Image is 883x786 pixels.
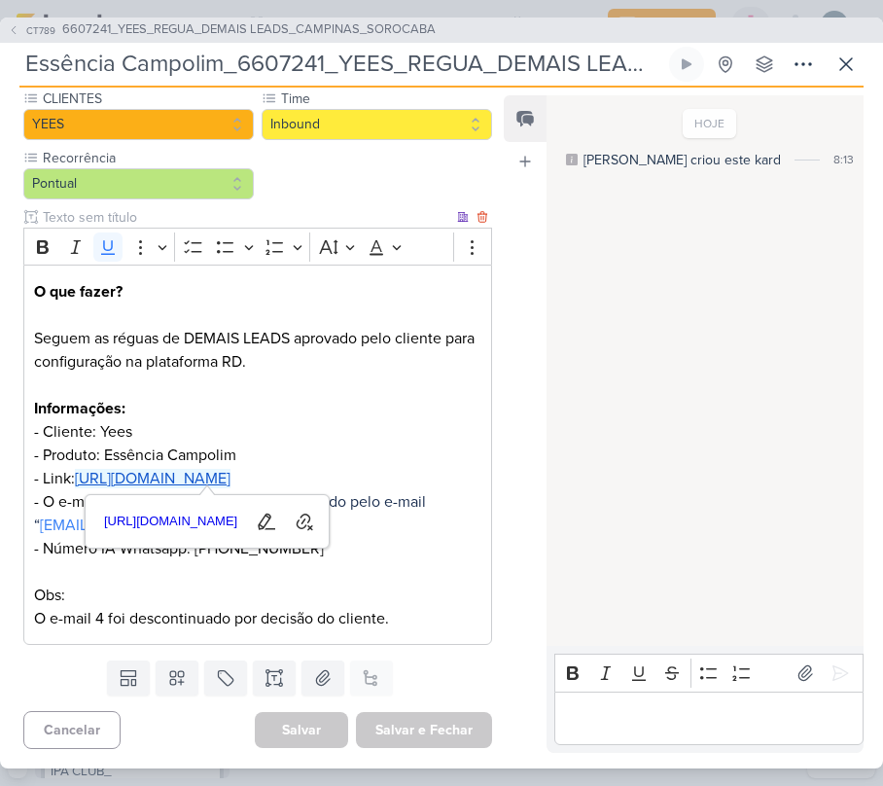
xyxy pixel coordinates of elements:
[679,56,694,72] div: Ligar relógio
[34,280,481,630] p: Seguem as réguas de DEMAIS LEADS aprovado pelo cliente para configuração na plataforma RD. - Clie...
[279,89,492,109] label: Time
[34,492,426,535] span: eve ser disparado pelo e-mail “
[39,207,453,228] input: Texto sem título
[23,711,121,749] button: Cancelar
[41,148,254,168] label: Recorrência
[23,228,492,266] div: Editor toolbar
[41,89,254,109] label: CLIENTES
[23,109,254,140] button: YEES
[75,469,230,488] a: [URL][DOMAIN_NAME]
[98,510,244,533] span: [URL][DOMAIN_NAME]
[34,399,125,418] strong: Informações:
[262,109,492,140] button: Inbound
[554,692,864,745] div: Editor editing area: main
[23,168,254,199] button: Pontual
[554,654,864,692] div: Editor toolbar
[583,150,781,170] div: [PERSON_NAME] criou este kard
[833,151,854,168] div: 8:13
[23,265,492,645] div: Editor editing area: main
[19,47,665,82] input: Kard Sem Título
[40,516,288,535] a: [EMAIL_ADDRESS][DOMAIN_NAME]
[97,507,245,537] a: [URL][DOMAIN_NAME]
[34,282,123,302] strong: O que fazer?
